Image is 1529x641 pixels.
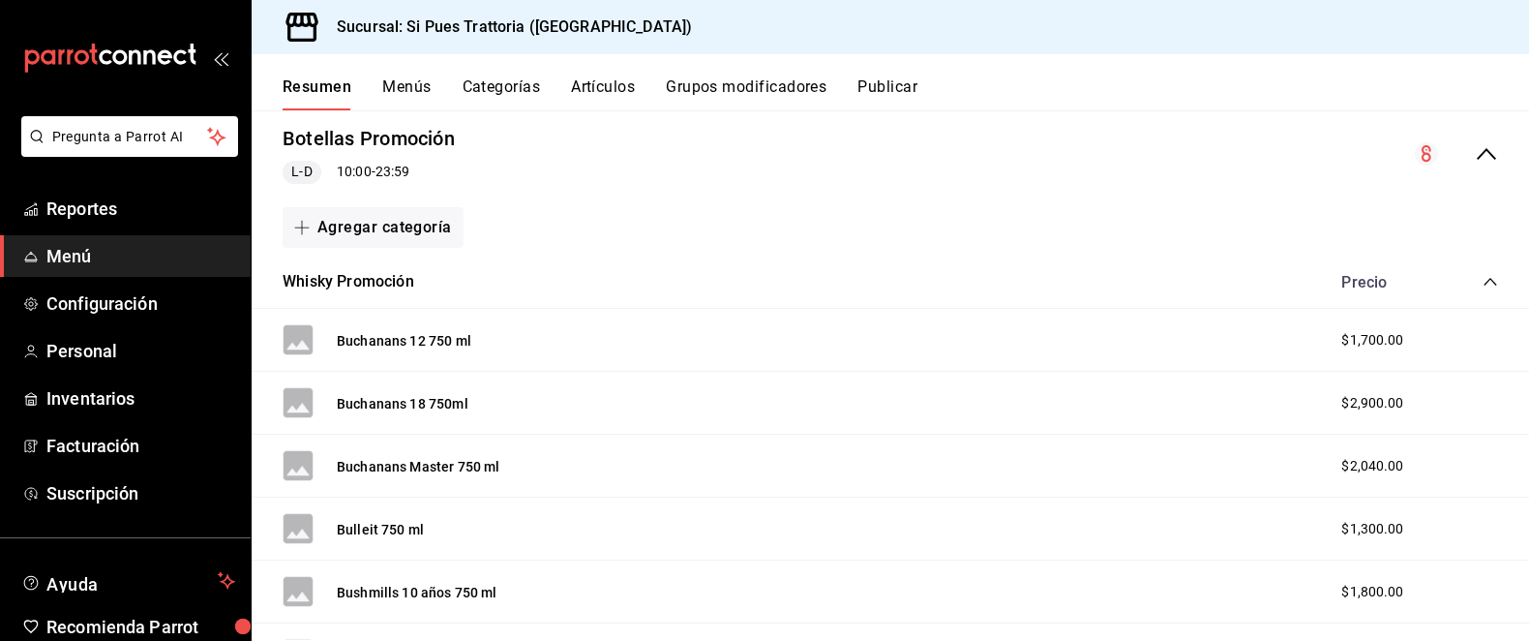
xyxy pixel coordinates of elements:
a: Pregunta a Parrot AI [14,140,238,161]
button: Publicar [857,77,917,110]
button: Buchanans 12 750 ml [337,331,471,351]
span: $2,900.00 [1341,393,1403,413]
span: Facturación [46,433,235,459]
button: Bushmills 10 años 750 ml [337,583,497,602]
button: Pregunta a Parrot AI [21,116,238,157]
h3: Sucursal: Si Pues Trattoria ([GEOGRAPHIC_DATA]) [321,15,692,39]
div: collapse-menu-row [252,109,1529,199]
button: Buchanans 18 750ml [337,394,468,413]
span: Personal [46,338,235,364]
span: Inventarios [46,385,235,412]
button: Categorías [463,77,541,110]
button: Agregar categoría [283,207,464,248]
button: Menús [382,77,431,110]
span: Reportes [46,196,235,222]
span: $2,040.00 [1341,456,1403,476]
button: Botellas Promoción [283,125,455,153]
button: collapse-category-row [1483,274,1498,290]
span: $1,700.00 [1341,330,1403,351]
span: Menú [46,243,235,269]
span: L-D [284,162,319,182]
button: Grupos modificadores [666,77,826,110]
span: Recomienda Parrot [46,614,235,640]
span: Pregunta a Parrot AI [52,127,208,147]
button: Artículos [571,77,635,110]
button: open_drawer_menu [213,50,228,66]
span: $1,300.00 [1341,519,1403,539]
div: Precio [1322,273,1446,291]
button: Whisky Promoción [283,271,414,293]
span: Ayuda [46,569,210,593]
button: Bulleit 750 ml [337,520,424,539]
span: Configuración [46,290,235,317]
span: Suscripción [46,480,235,506]
div: 10:00 - 23:59 [283,161,455,184]
div: navigation tabs [283,77,1529,110]
button: Resumen [283,77,351,110]
span: $1,800.00 [1341,582,1403,602]
button: Buchanans Master 750 ml [337,457,499,476]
